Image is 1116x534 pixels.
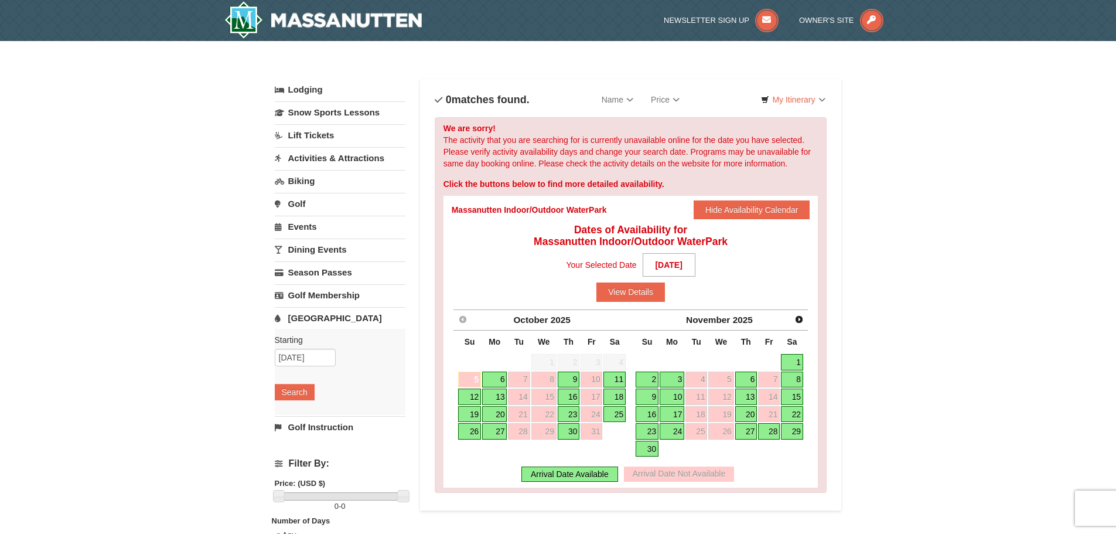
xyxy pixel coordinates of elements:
[558,372,580,388] a: 9
[275,479,326,488] strong: Price: (USD $)
[458,372,481,388] a: 5
[758,406,780,423] a: 21
[603,372,626,388] a: 11
[275,284,405,306] a: Golf Membership
[482,406,507,423] a: 20
[794,315,804,324] span: Next
[660,372,684,388] a: 3
[791,311,807,328] a: Next
[636,372,658,388] a: 2
[708,423,733,440] a: 26
[715,337,728,346] span: Wednesday
[531,406,557,423] a: 22
[272,516,330,525] strong: Number of Days
[275,384,315,400] button: Search
[660,406,684,423] a: 17
[666,337,678,346] span: Monday
[452,224,810,247] h4: Dates of Availability for Massanutten Indoor/Outdoor WaterPark
[735,406,757,423] a: 20
[224,1,422,39] img: Massanutten Resort Logo
[642,88,688,111] a: Price
[275,216,405,237] a: Events
[521,467,618,482] div: Arrival Date Available
[508,372,530,388] a: 7
[588,337,596,346] span: Friday
[275,334,397,346] label: Starting
[581,372,602,388] a: 10
[787,337,797,346] span: Saturday
[482,389,507,405] a: 13
[558,423,580,440] a: 30
[664,16,779,25] a: Newsletter Sign Up
[513,315,548,325] span: October
[489,337,500,346] span: Monday
[275,170,405,192] a: Biking
[708,389,733,405] a: 12
[685,423,707,440] a: 25
[799,16,854,25] span: Owner's Site
[643,253,695,277] strong: [DATE]
[581,423,602,440] a: 31
[758,372,780,388] a: 7
[765,337,773,346] span: Friday
[275,124,405,146] a: Lift Tickets
[275,147,405,169] a: Activities & Attractions
[781,423,803,440] a: 29
[610,337,620,346] span: Saturday
[458,423,481,440] a: 26
[660,423,684,440] a: 24
[508,423,530,440] a: 28
[531,372,557,388] a: 8
[758,423,780,440] a: 28
[603,406,626,423] a: 25
[753,91,832,108] a: My Itinerary
[636,441,658,457] a: 30
[636,389,658,405] a: 9
[642,337,653,346] span: Sunday
[443,178,818,190] div: Click the buttons below to find more detailed availability.
[482,423,507,440] a: 27
[781,372,803,388] a: 8
[458,406,481,423] a: 19
[452,204,607,216] div: Massanutten Indoor/Outdoor WaterPark
[735,372,757,388] a: 6
[581,389,602,405] a: 17
[781,406,803,423] a: 22
[733,315,753,325] span: 2025
[558,354,580,370] span: 2
[636,406,658,423] a: 16
[596,283,665,301] button: View Details
[275,193,405,215] a: Golf
[593,88,642,111] a: Name
[685,372,707,388] a: 4
[508,389,530,405] a: 14
[781,389,803,405] a: 15
[275,501,405,512] label: -
[508,406,530,423] a: 21
[686,315,730,325] span: November
[275,307,405,329] a: [GEOGRAPHIC_DATA]
[435,117,827,493] div: The activity that you are searching for is currently unavailable online for the date you have sel...
[275,458,405,469] h4: Filter By:
[341,502,345,511] span: 0
[566,256,637,274] span: Your Selected Date
[603,354,626,370] span: 4
[514,337,524,346] span: Tuesday
[455,311,471,328] a: Prev
[781,354,803,370] a: 1
[458,315,467,324] span: Prev
[531,389,557,405] a: 15
[224,1,422,39] a: Massanutten Resort
[551,315,571,325] span: 2025
[558,389,580,405] a: 16
[458,389,481,405] a: 12
[275,416,405,438] a: Golf Instruction
[664,16,749,25] span: Newsletter Sign Up
[581,406,602,423] a: 24
[692,337,701,346] span: Tuesday
[275,261,405,283] a: Season Passes
[465,337,475,346] span: Sunday
[741,337,751,346] span: Thursday
[558,406,580,423] a: 23
[275,239,405,260] a: Dining Events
